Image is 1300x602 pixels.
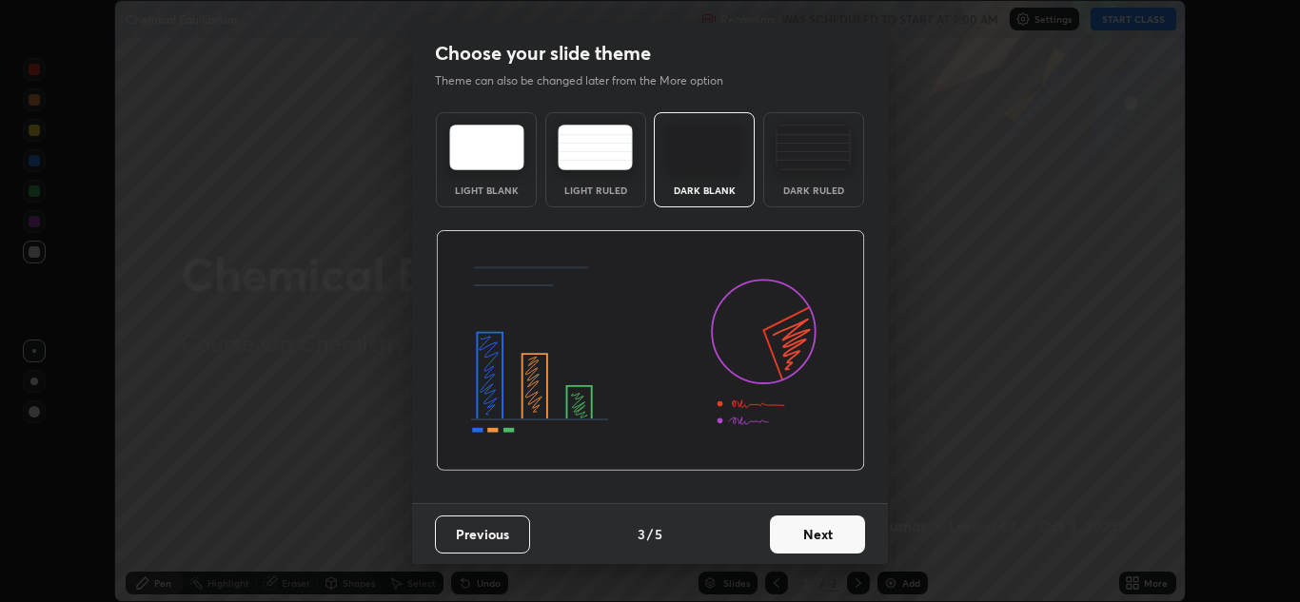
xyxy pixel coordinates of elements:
div: Light Blank [448,185,524,195]
img: darkThemeBanner.d06ce4a2.svg [436,230,865,472]
div: Dark Blank [666,185,742,195]
img: lightRuledTheme.5fabf969.svg [558,125,633,170]
img: darkTheme.f0cc69e5.svg [667,125,742,170]
button: Previous [435,515,530,553]
h4: 3 [638,524,645,544]
div: Light Ruled [558,185,634,195]
h2: Choose your slide theme [435,41,651,66]
p: Theme can also be changed later from the More option [435,72,743,89]
img: lightTheme.e5ed3b09.svg [449,125,524,170]
img: darkRuledTheme.de295e13.svg [776,125,851,170]
h4: / [647,524,653,544]
h4: 5 [655,524,662,544]
button: Next [770,515,865,553]
div: Dark Ruled [776,185,852,195]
